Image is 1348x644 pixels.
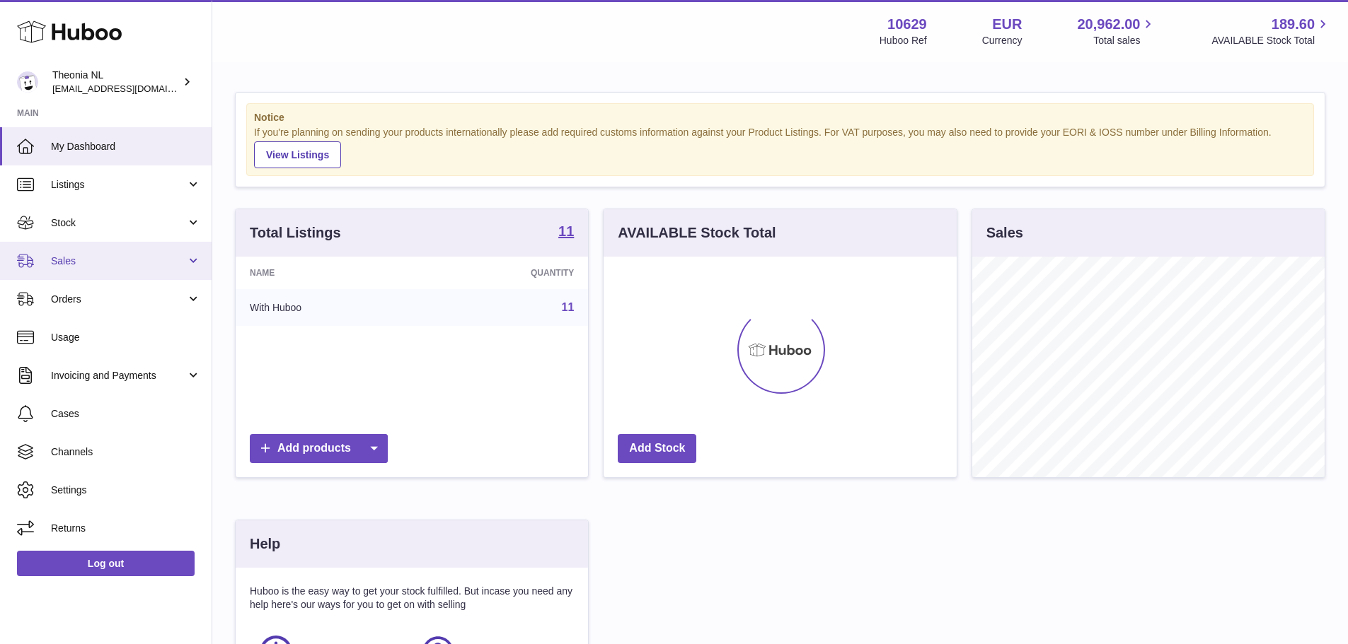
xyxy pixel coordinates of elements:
h3: Help [250,534,280,554]
div: Huboo Ref [880,34,927,47]
th: Quantity [422,257,588,289]
strong: 11 [558,224,574,238]
span: Cases [51,407,201,421]
span: Sales [51,254,186,268]
span: [EMAIL_ADDRESS][DOMAIN_NAME] [52,83,208,94]
span: Channels [51,445,201,459]
span: My Dashboard [51,140,201,153]
div: If you're planning on sending your products internationally please add required customs informati... [254,126,1306,168]
span: Orders [51,293,186,306]
td: With Huboo [236,289,422,326]
a: Log out [17,551,195,576]
a: 189.60 AVAILABLE Stock Total [1211,15,1331,47]
span: Stock [51,216,186,230]
a: 11 [558,224,574,241]
a: View Listings [254,141,341,168]
h3: Sales [986,223,1023,242]
strong: EUR [992,15,1022,34]
span: AVAILABLE Stock Total [1211,34,1331,47]
span: 20,962.00 [1077,15,1140,34]
a: 11 [562,301,575,313]
strong: Notice [254,111,1306,124]
img: info@wholesomegoods.eu [17,71,38,93]
span: Returns [51,522,201,535]
span: Total sales [1093,34,1156,47]
p: Huboo is the easy way to get your stock fulfilled. But incase you need any help here's our ways f... [250,585,574,611]
th: Name [236,257,422,289]
span: Invoicing and Payments [51,369,186,382]
div: Currency [982,34,1022,47]
strong: 10629 [887,15,927,34]
a: 20,962.00 Total sales [1077,15,1156,47]
div: Theonia NL [52,69,180,95]
span: Usage [51,331,201,344]
h3: Total Listings [250,223,341,242]
span: 189.60 [1272,15,1315,34]
span: Listings [51,178,186,192]
h3: AVAILABLE Stock Total [618,223,776,242]
span: Settings [51,484,201,497]
a: Add Stock [618,434,696,463]
a: Add products [250,434,388,463]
